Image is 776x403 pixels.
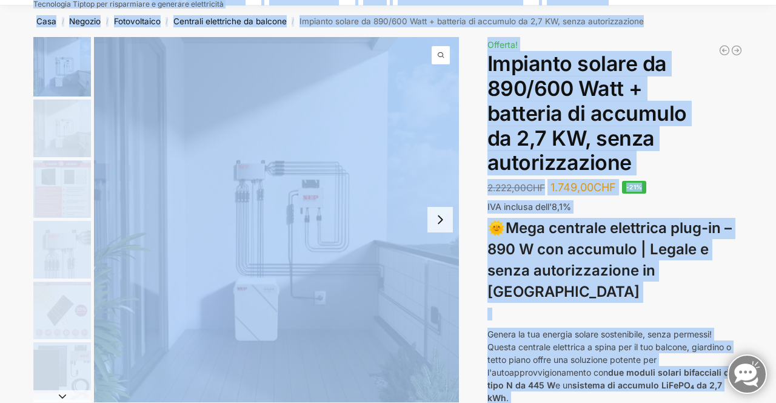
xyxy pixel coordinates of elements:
a: Centrale elettrica plug-in con accumulo da 2,7 kWhCentrale elettrica da balcone con accumulo da 2... [94,37,459,402]
font: sistema di accumulo LiFePO₄ da 2,7 kWh [487,380,722,403]
a: Casa [36,16,56,26]
img: Bificial 30% di potenza in più [33,282,91,339]
img: Centrale elettrica da balcone con accumulo da 2,7 kW [33,100,91,157]
font: Genera la tua energia solare sostenibile, senza permessi! [487,329,712,339]
button: Diapositiva successiva [33,390,91,402]
font: CHF [526,182,545,194]
img: Bificial rispetto ai moduli economici [33,160,91,218]
font: / [62,18,64,25]
li: 1 / 12 [94,37,459,402]
img: Centrale elettrica da balcone con accumulo da 2,7 kW [33,37,91,97]
a: Centrale elettrica da balcone con modulo solare da 890 watt e accumulo Zendure da 2 kW/h [731,44,743,56]
a: Fotovoltaico [114,16,161,26]
li: 6 / 12 [30,340,91,401]
font: / [106,18,109,25]
img: Centrale elettrica da balcone con accumulo da 2,7 kW [94,37,459,402]
img: Centrale elettrica da balcone 860 [33,342,91,400]
font: / [166,18,168,25]
li: 3 / 12 [30,158,91,219]
font: 1.749,00 [550,181,594,194]
font: e un [555,380,572,390]
a: Negozio [69,16,101,26]
font: . [506,393,509,403]
font: Questa centrale elettrica a spina per il tuo balcone, giardino o tetto piano offre una soluzione ... [487,342,731,378]
font: Impianto solare da 890/600 Watt + batteria di accumulo da 2,7 KW, senza autorizzazione [487,51,687,175]
font: IVA inclusa dell'8,1% [487,201,571,212]
font: Offerta! [487,39,518,50]
a: Centrali elettriche da balcone [173,16,287,26]
img: BDS1000 [33,221,91,279]
font: Mega centrale elettrica plug-in – 890 W con accumulo | Legale e senza autorizzazione in [GEOGRAPH... [487,219,732,300]
font: / [292,18,294,25]
button: Diapositiva successiva [427,207,453,232]
font: CHF [594,181,616,194]
font: -21% [626,183,643,191]
a: Centrale elettrica da balcone 405/600 watt espandibile [718,44,731,56]
font: due moduli solari bifacciali di tipo N da 445 W [487,367,732,390]
nav: Briciole di pane [12,5,764,37]
font: 🌞 [487,219,506,237]
font: Impianto solare da 890/600 Watt + batteria di accumulo da 2,7 KW, senza autorizzazione [299,16,644,26]
li: 4 / 12 [30,219,91,280]
li: 2 / 12 [30,98,91,158]
li: 5 / 12 [30,280,91,340]
font: 2.222,00 [487,182,526,194]
li: 1 / 12 [30,37,91,98]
